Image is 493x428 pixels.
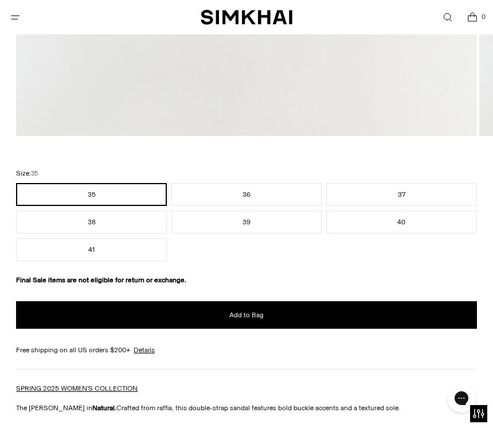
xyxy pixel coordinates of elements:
[229,310,264,320] span: Add to Bag
[3,6,27,29] button: Open menu modal
[441,380,482,417] iframe: Gorgias live chat messenger
[16,403,476,413] p: The [PERSON_NAME] in Crafted from raffia, this double-strap sandal features bold buckle accents a...
[134,345,155,355] a: Details
[201,9,292,26] a: SIMKHAI
[16,183,166,206] button: 35
[16,276,186,284] strong: Final Sale items are not eligible for return or exchange.
[478,11,488,22] span: 0
[16,345,476,355] div: Free shipping on all US orders $200+
[31,170,38,177] span: 35
[326,211,476,234] button: 40
[171,183,322,206] button: 36
[16,168,38,179] label: Size:
[171,211,322,234] button: 39
[92,404,116,412] strong: Natural.
[16,384,138,392] a: SPRING 2025 WOMEN'S COLLECTION
[460,6,484,29] a: Open cart modal
[436,6,459,29] a: Open search modal
[16,301,476,329] button: Add to Bag
[16,238,166,261] button: 41
[326,183,476,206] button: 37
[16,211,166,234] button: 38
